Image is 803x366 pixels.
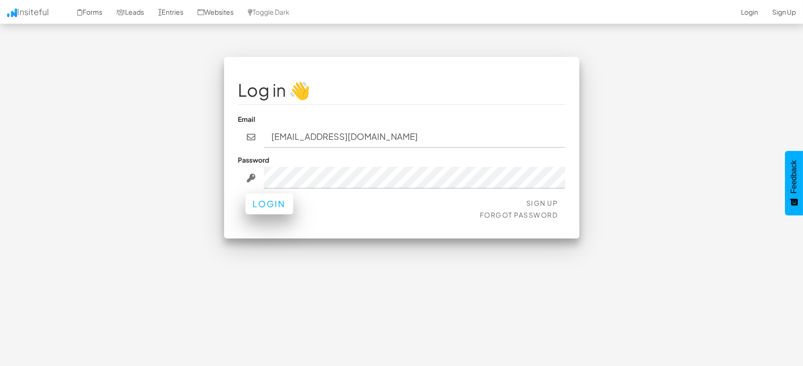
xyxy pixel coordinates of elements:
img: icon.png [7,9,17,17]
label: Email [238,114,256,124]
button: Login [245,193,293,214]
h1: Log in 👋 [238,81,565,100]
label: Password [238,155,270,165]
a: Sign Up [526,199,558,207]
input: john@doe.com [264,126,565,148]
button: Feedback - Show survey [785,151,803,215]
a: Forgot Password [480,210,558,219]
span: Feedback [790,160,798,193]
